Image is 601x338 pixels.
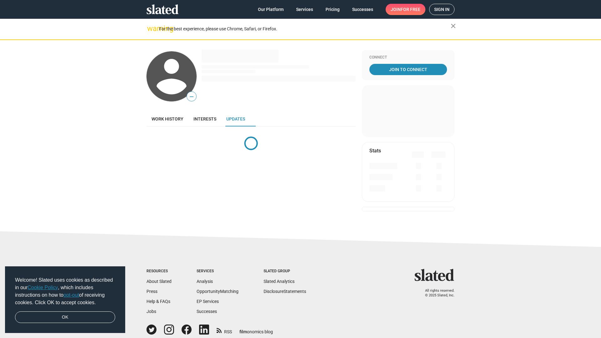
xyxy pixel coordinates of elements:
a: Analysis [197,279,213,284]
div: For the best experience, please use Chrome, Safari, or Firefox. [159,25,451,33]
span: Services [296,4,313,15]
span: Welcome! Slated uses cookies as described in our , which includes instructions on how to of recei... [15,276,115,306]
a: Cookie Policy [28,285,58,290]
span: — [187,93,196,101]
a: Pricing [321,4,345,15]
div: Connect [369,55,447,60]
span: Join To Connect [371,64,446,75]
a: Sign in [429,4,455,15]
span: Updates [226,116,245,121]
a: DisclosureStatements [264,289,306,294]
a: Help & FAQs [146,299,170,304]
span: Pricing [326,4,340,15]
span: Successes [352,4,373,15]
mat-icon: warning [147,25,155,32]
mat-icon: close [449,22,457,30]
div: Resources [146,269,172,274]
a: About Slated [146,279,172,284]
a: Services [291,4,318,15]
span: Work history [152,116,183,121]
a: Join To Connect [369,64,447,75]
p: All rights reserved. © 2025 Slated, Inc. [419,289,455,298]
a: Jobs [146,309,156,314]
a: Work history [146,111,188,126]
span: Join [391,4,420,15]
div: Services [197,269,239,274]
a: EP Services [197,299,219,304]
span: for free [401,4,420,15]
a: Interests [188,111,221,126]
a: filmonomics blog [239,324,273,335]
span: Sign in [434,4,449,15]
a: Press [146,289,157,294]
a: dismiss cookie message [15,311,115,323]
div: Slated Group [264,269,306,274]
a: Updates [221,111,250,126]
div: cookieconsent [5,266,125,333]
span: film [239,329,247,334]
a: Our Platform [253,4,289,15]
a: Slated Analytics [264,279,295,284]
a: RSS [217,325,232,335]
a: Successes [197,309,217,314]
a: Joinfor free [386,4,425,15]
a: Successes [347,4,378,15]
a: opt-out [64,292,79,298]
mat-card-title: Stats [369,147,381,154]
span: Interests [193,116,216,121]
span: Our Platform [258,4,284,15]
a: OpportunityMatching [197,289,239,294]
